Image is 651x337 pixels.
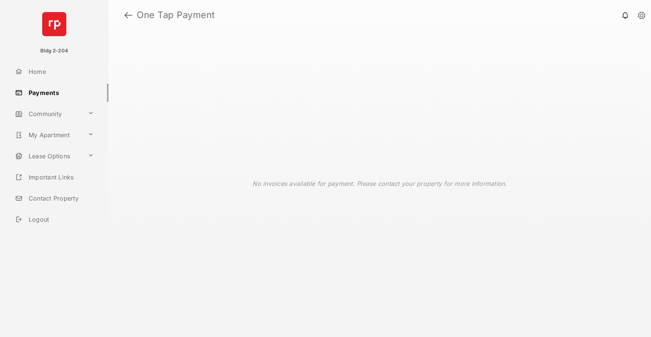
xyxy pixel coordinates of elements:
a: My Apartment [12,126,85,144]
a: Payments [12,84,108,102]
a: Important Links [12,168,97,186]
a: Lease Options [12,147,85,165]
p: Bldg 2-204 [40,47,68,55]
a: Contact Property [12,189,108,207]
a: Community [12,105,85,123]
p: No invoices available for payment. Please contact your property for more information. [252,179,507,188]
a: Home [12,63,108,81]
a: Logout [12,210,108,228]
strong: One Tap Payment [137,11,215,20]
img: svg+xml;base64,PHN2ZyB4bWxucz0iaHR0cDovL3d3dy53My5vcmcvMjAwMC9zdmciIHdpZHRoPSI2NCIgaGVpZ2h0PSI2NC... [42,12,66,36]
